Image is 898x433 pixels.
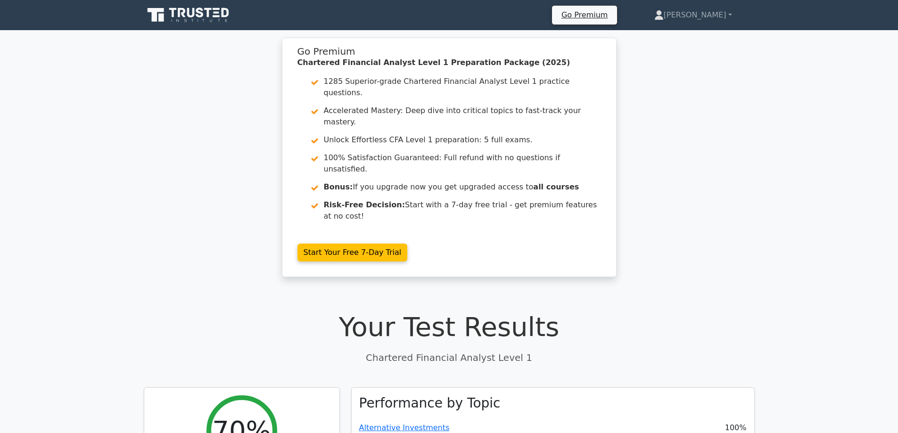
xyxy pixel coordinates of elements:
h1: Your Test Results [144,311,755,343]
a: [PERSON_NAME] [632,6,755,25]
a: Alternative Investments [359,423,450,432]
h3: Performance by Topic [359,395,501,411]
p: Chartered Financial Analyst Level 1 [144,351,755,365]
a: Start Your Free 7-Day Trial [297,244,408,261]
a: Go Premium [556,8,613,21]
